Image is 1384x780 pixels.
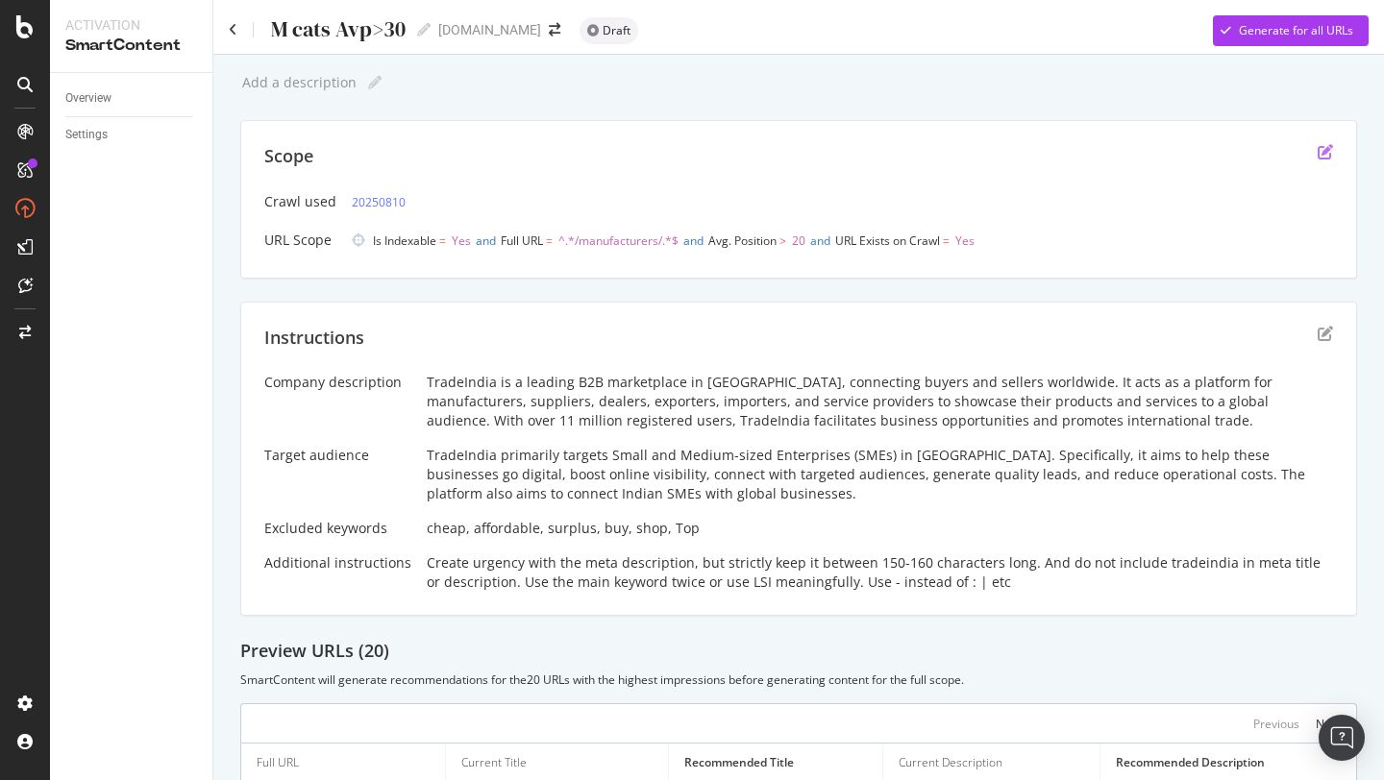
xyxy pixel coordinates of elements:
span: URL Exists on Crawl [835,232,940,249]
div: Target audience [264,446,411,465]
i: Edit report name [417,23,431,37]
div: edit [1318,326,1333,341]
div: Current Description [899,754,1002,771]
div: edit [1318,144,1333,159]
div: Instructions [264,326,364,351]
a: 20250810 [352,192,406,212]
div: URL Scope [264,231,336,250]
span: = [943,232,950,249]
div: Additional instructions [264,553,411,573]
div: Recommended Description [1116,754,1265,771]
span: = [439,232,446,249]
a: Overview [65,88,199,109]
div: Recommended Title [684,754,794,771]
div: arrow-right-arrow-left [549,23,560,37]
a: Click to go back [229,23,237,37]
div: Excluded keywords [264,519,411,538]
div: Preview URLs ( 20 ) [240,639,1357,664]
div: Current Title [461,754,527,771]
div: SmartContent [65,35,197,57]
span: Yes [955,232,975,249]
button: Next [1316,712,1341,735]
div: SmartContent will generate recommendations for the 20 URLs with the highest impressions before ge... [240,671,1357,688]
div: Add a description [240,75,357,90]
div: Company description [264,373,411,392]
div: Create urgency with the meta description, but strictly keep it between 150-160 characters long. A... [427,553,1333,592]
span: and [476,232,496,249]
a: Settings [65,125,199,145]
div: cheap, affordable, surplus, buy, shop, Top [427,519,1333,538]
span: Is Indexable [373,232,436,249]
div: M cats Avp>30 [269,17,406,41]
div: TradeIndia primarily targets Small and Medium-sized Enterprises (SMEs) in [GEOGRAPHIC_DATA]. Spec... [427,446,1333,503]
span: Full URL [501,232,543,249]
span: > [779,232,786,249]
span: 20 [792,232,805,249]
div: Previous [1253,716,1299,732]
div: Open Intercom Messenger [1319,715,1365,761]
i: Edit report name [368,76,382,89]
div: neutral label [580,17,638,44]
div: Generate for all URLs [1239,22,1353,38]
div: Settings [65,125,108,145]
span: and [683,232,704,249]
div: Scope [264,144,313,169]
span: ^.*/manufacturers/.*$ [558,232,679,249]
button: Generate for all URLs [1213,15,1369,46]
div: Crawl used [264,192,336,211]
span: Avg. Position [708,232,777,249]
span: Yes [452,232,471,249]
span: = [546,232,553,249]
div: Next [1316,716,1341,732]
div: TradeIndia is a leading B2B marketplace in [GEOGRAPHIC_DATA], connecting buyers and sellers world... [427,373,1333,430]
div: Activation [65,15,197,35]
div: Full URL [257,754,299,771]
div: [DOMAIN_NAME] [438,20,541,39]
span: Draft [603,25,630,37]
span: and [810,232,830,249]
button: Previous [1253,712,1299,735]
div: Overview [65,88,111,109]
